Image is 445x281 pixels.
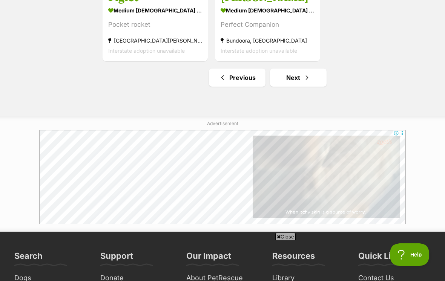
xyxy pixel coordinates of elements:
[40,243,405,277] iframe: Advertisement
[270,69,327,87] a: Next page
[108,5,202,15] div: medium [DEMOGRAPHIC_DATA] Dog
[108,19,202,29] div: Pocket rocket
[102,69,434,87] nav: Pagination
[108,47,185,53] span: Interstate adoption unavailable
[221,47,297,53] span: Interstate adoption unavailable
[221,5,315,15] div: medium [DEMOGRAPHIC_DATA] Dog
[40,130,405,224] iframe: Advertisement
[221,19,315,29] div: Perfect Companion
[209,69,265,87] a: Previous page
[108,35,202,45] div: [GEOGRAPHIC_DATA][PERSON_NAME][GEOGRAPHIC_DATA]
[390,243,430,266] iframe: Help Scout Beacon - Open
[275,233,296,240] span: Close
[14,250,43,266] h3: Search
[221,35,315,45] div: Bundoora, [GEOGRAPHIC_DATA]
